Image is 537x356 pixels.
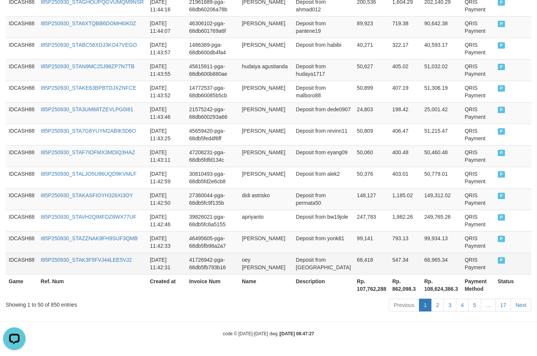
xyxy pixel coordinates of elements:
td: QRIS Payment [462,231,495,253]
td: 27360044-pga-68db5fc9f135b [186,188,239,210]
td: [DATE] 11:43:11 [147,145,186,167]
td: IDCASH88 [6,16,38,38]
td: [PERSON_NAME] [239,231,293,253]
span: PAID [498,42,505,49]
a: I85P250930_STAF7IOFMX3MDIQ3HAZ [41,149,135,155]
td: oey [PERSON_NAME] [239,253,293,274]
a: I85P250930_STAZZNAK8FH9SUF3QMB [41,235,138,241]
td: 400.48 [389,145,421,167]
td: 247,783 [354,210,389,231]
span: PAID [498,257,505,264]
td: 405.02 [389,59,421,81]
td: [DATE] 11:42:31 [147,253,186,274]
td: IDCASH88 [6,167,38,188]
td: Deposit from permata50 [293,188,354,210]
td: 50,060 [354,145,389,167]
td: 403.01 [389,167,421,188]
td: hudaiya agustianda [239,59,293,81]
td: Deposit from bw19jole [293,210,354,231]
td: QRIS Payment [462,167,495,188]
td: [PERSON_NAME] [239,38,293,59]
td: IDCASH88 [6,59,38,81]
a: I85P250930_STA7G8YUYM2ABIK5D6O [41,128,136,134]
td: Deposit from [GEOGRAPHIC_DATA] [293,253,354,274]
td: [DATE] 11:42:50 [147,188,186,210]
th: Name [239,274,293,296]
td: 793.13 [389,231,421,253]
td: QRIS Payment [462,253,495,274]
td: QRIS Payment [462,210,495,231]
td: QRIS Payment [462,188,495,210]
td: [DATE] 11:42:59 [147,167,186,188]
th: Status [495,274,531,296]
a: I85P250930_STAVH2QIMFDZ8WX77UF [41,214,137,220]
a: I85P250930_STAK3F5FVJ44LEE5VJ2 [41,257,132,263]
td: didi astrisko [239,188,293,210]
td: [PERSON_NAME] [239,145,293,167]
span: PAID [498,193,505,199]
td: QRIS Payment [462,102,495,124]
td: 50,899 [354,81,389,102]
td: apriyanto [239,210,293,231]
td: [DATE] 11:43:46 [147,102,186,124]
th: Description [293,274,354,296]
td: [DATE] 11:43:55 [147,59,186,81]
td: 45659420-pga-68db5fed4f6ff [186,124,239,145]
td: 89,923 [354,16,389,38]
th: Invoice Num [186,274,239,296]
td: 406.47 [389,124,421,145]
td: IDCASH88 [6,188,38,210]
a: 17 [496,299,511,311]
td: 50,460.48 [421,145,462,167]
strong: [DATE] 08:47:27 [280,331,314,336]
td: IDCASH88 [6,231,38,253]
th: Payment Method [462,274,495,296]
td: 14772537-pga-68db60085b5cb [186,81,239,102]
td: IDCASH88 [6,210,38,231]
a: I85P250930_STAN9MC25J98ZP7N7TB [41,63,135,69]
a: Next [511,299,531,311]
a: 2 [431,299,444,311]
a: … [481,299,496,311]
td: 21575242-pga-68db600293a66 [186,102,239,124]
span: PAID [498,150,505,156]
td: IDCASH88 [6,124,38,145]
span: PAID [498,64,505,70]
th: Ref. Num [38,274,147,296]
a: Previous [389,299,419,311]
td: [DATE] 11:42:46 [147,210,186,231]
td: 45615911-pga-68db600b880ae [186,59,239,81]
td: 249,765.26 [421,210,462,231]
td: [PERSON_NAME] [239,124,293,145]
td: 25,001.42 [421,102,462,124]
td: 90,642.38 [421,16,462,38]
td: IDCASH88 [6,102,38,124]
td: 148,127 [354,188,389,210]
th: Created at [147,274,186,296]
td: 149,312.02 [421,188,462,210]
a: I85P250930_STAKASFIOYH326XI3OY [41,192,133,198]
span: PAID [498,214,505,221]
td: IDCASH88 [6,145,38,167]
a: 4 [456,299,469,311]
a: 1 [419,299,432,311]
span: PAID [498,171,505,178]
td: QRIS Payment [462,59,495,81]
td: IDCASH88 [6,38,38,59]
th: Rp. 862,098.3 [389,274,421,296]
td: 1486369-pga-68db600db4fa4 [186,38,239,59]
td: QRIS Payment [462,16,495,38]
td: QRIS Payment [462,81,495,102]
td: 68,418 [354,253,389,274]
td: [DATE] 11:43:25 [147,124,186,145]
td: [DATE] 11:43:52 [147,81,186,102]
td: [PERSON_NAME] [239,16,293,38]
small: code © [DATE]-[DATE] dwg | [223,331,314,336]
td: QRIS Payment [462,145,495,167]
div: Showing 1 to 50 of 850 entries [6,298,218,308]
td: 99,934.13 [421,231,462,253]
td: 51,215.47 [421,124,462,145]
td: QRIS Payment [462,38,495,59]
td: [DATE] 11:42:33 [147,231,186,253]
span: PAID [498,128,505,135]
